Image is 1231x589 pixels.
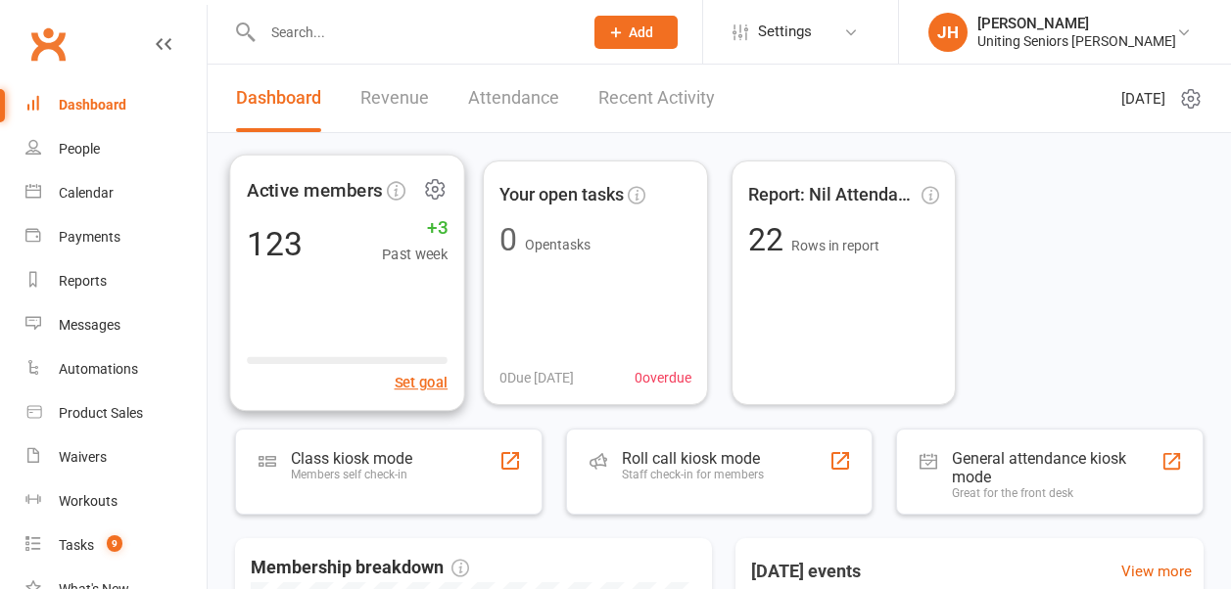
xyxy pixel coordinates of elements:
a: Automations [25,347,207,391]
a: Waivers [25,435,207,479]
span: Settings [758,10,812,54]
a: View more [1121,560,1192,583]
span: Active members [247,175,383,204]
div: Workouts [59,493,118,509]
a: Workouts [25,479,207,523]
a: People [25,127,207,171]
button: Set goal [395,371,449,394]
div: Waivers [59,449,107,465]
div: 0 [499,224,517,255]
div: Roll call kiosk mode [622,449,764,468]
span: Past week [382,243,448,266]
input: Search... [257,19,569,46]
a: Clubworx [24,20,72,68]
div: 123 [247,227,303,260]
div: Calendar [59,185,114,201]
div: Tasks [59,537,94,553]
a: Dashboard [25,83,207,127]
div: Automations [59,361,138,377]
div: JH [928,13,968,52]
div: Payments [59,229,120,245]
div: Great for the front desk [952,486,1160,500]
div: Staff check-in for members [622,468,764,481]
span: Report: Nil Attendance 2 w... [748,181,918,209]
span: 9 [107,535,122,552]
div: People [59,141,100,157]
div: Class kiosk mode [291,449,412,468]
div: Uniting Seniors [PERSON_NAME] [977,32,1176,50]
a: Attendance [468,65,559,132]
div: Members self check-in [291,468,412,481]
div: General attendance kiosk mode [952,449,1160,486]
a: Revenue [360,65,429,132]
span: 0 overdue [635,367,691,388]
a: Calendar [25,171,207,215]
span: Add [629,24,653,40]
button: Add [594,16,678,49]
span: Rows in report [791,238,879,253]
span: Membership breakdown [251,554,469,582]
a: Dashboard [236,65,321,132]
span: 0 Due [DATE] [499,367,574,388]
a: Product Sales [25,391,207,435]
span: [DATE] [1121,87,1165,111]
div: [PERSON_NAME] [977,15,1176,32]
a: Recent Activity [598,65,715,132]
div: Reports [59,273,107,289]
a: Messages [25,303,207,347]
span: +3 [382,213,448,243]
h3: [DATE] events [735,554,876,589]
span: 22 [748,221,791,258]
a: Tasks 9 [25,523,207,567]
div: Dashboard [59,97,126,113]
div: Messages [59,317,120,333]
span: Open tasks [525,237,591,252]
a: Reports [25,259,207,303]
div: Product Sales [59,405,143,421]
a: Payments [25,215,207,259]
span: Your open tasks [499,181,624,209]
